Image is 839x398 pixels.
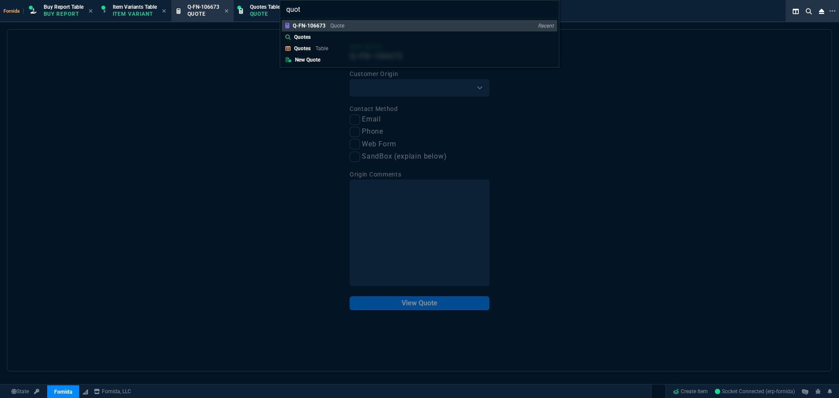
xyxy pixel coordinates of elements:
p: Q-FN-106673 [293,23,326,29]
span: Socket Connected (erp-fornida) [715,388,795,395]
p: Quote [330,23,344,29]
a: API TOKEN [31,388,42,395]
p: New Quote [295,56,320,64]
p: Quotes [294,33,311,41]
a: Create Item [669,385,711,398]
a: Global State [9,388,31,395]
p: Recent [538,22,554,29]
p: Quotes [294,45,311,52]
a: msbcCompanyName [91,388,134,395]
a: odShFA6noZmXYYmqAAEY [715,388,795,395]
input: Search... [280,0,559,18]
p: Table [315,45,328,52]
